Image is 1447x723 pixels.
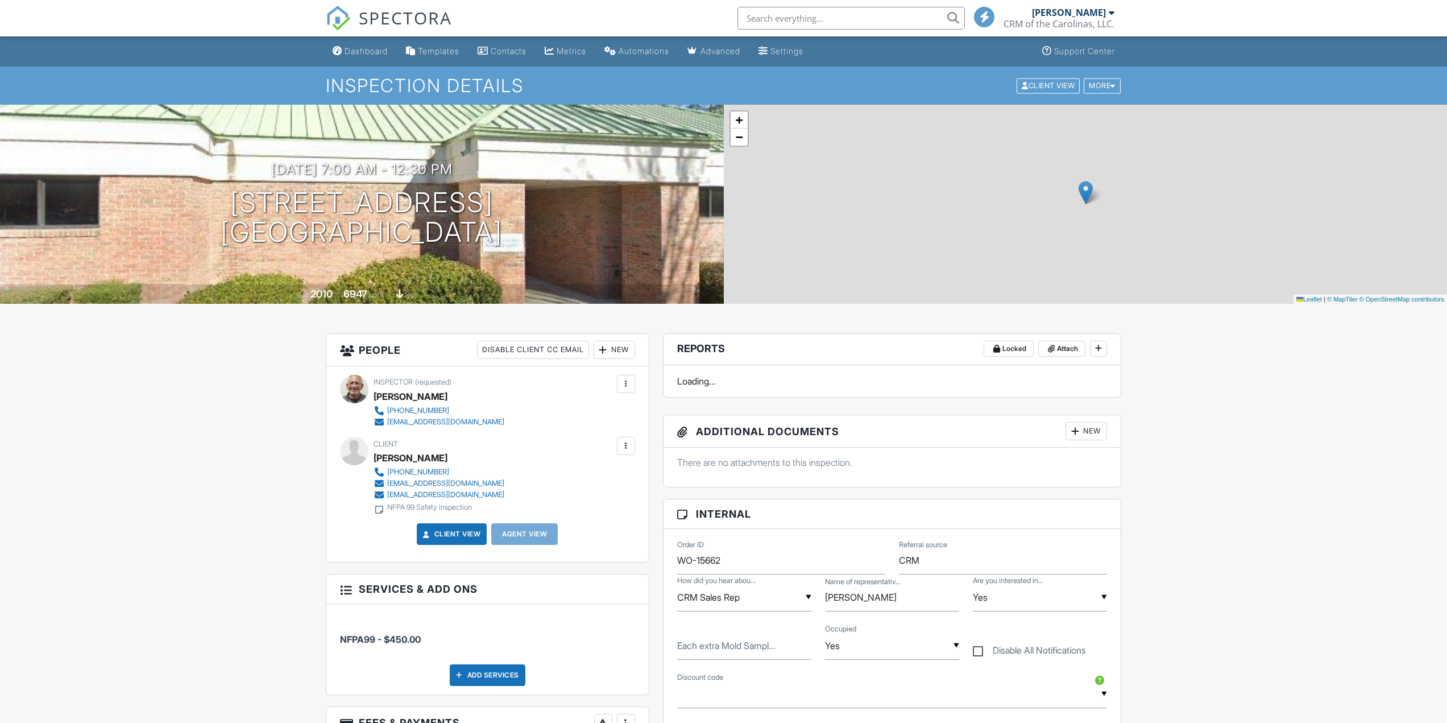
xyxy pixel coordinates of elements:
span: slab [405,291,418,299]
div: Templates [418,46,459,56]
input: Each extra Mold Sampling cartridge over 4 [677,632,811,660]
div: NFPA 99 Safety inspection [387,503,472,512]
a: Client View [1015,81,1083,89]
a: © MapTiler [1327,296,1358,303]
div: Disable Client CC Email [477,341,589,359]
div: 6947 [343,288,367,300]
span: sq. ft. [369,291,385,299]
a: © OpenStreetMap contributors [1359,296,1444,303]
a: Advanced [683,41,745,62]
div: [PHONE_NUMBER] [387,468,449,477]
a: Templates [401,41,464,62]
div: Settings [770,46,803,56]
h3: Services & Add ons [326,575,649,604]
a: Leaflet [1296,296,1322,303]
div: [EMAIL_ADDRESS][DOMAIN_NAME] [387,418,504,427]
div: Dashboard [345,46,388,56]
input: Name of representative, Agent or Website [825,584,959,612]
div: New [1065,422,1107,440]
a: SPECTORA [326,15,452,39]
h3: Internal [664,499,1121,529]
div: Automations [619,46,669,56]
h1: Inspection Details [326,76,1122,96]
span: − [735,130,743,144]
h1: [STREET_ADDRESS] [GEOGRAPHIC_DATA] [221,188,503,248]
a: Client View [421,528,481,540]
h3: Additional Documents [664,415,1121,448]
div: Support Center [1054,46,1115,56]
div: [PERSON_NAME] [374,449,447,466]
label: Order ID [677,540,704,550]
div: [PHONE_NUMBER] [387,406,449,415]
div: [PERSON_NAME] [374,388,447,405]
a: [PHONE_NUMBER] [374,466,504,478]
a: Contacts [473,41,531,62]
label: How did you hear about us? [677,576,756,586]
span: (requested) [415,378,451,386]
div: Add Services [450,664,525,686]
h3: [DATE] 7:00 am - 12:30 pm [271,162,453,177]
a: [EMAIL_ADDRESS][DOMAIN_NAME] [374,489,504,501]
div: CRM of the Carolinas, LLC. [1004,18,1114,30]
label: Occupied [825,624,856,634]
p: There are no attachments to this inspection. [677,456,1108,469]
label: Referral source [899,540,947,550]
div: Advanced [700,46,740,56]
div: New [594,341,635,359]
span: Client [374,440,398,448]
a: Support Center [1038,41,1120,62]
a: Zoom out [731,129,748,146]
div: More [1084,78,1121,93]
div: 2010 [310,288,333,300]
img: Marker [1079,181,1093,204]
div: Client View [1017,78,1080,93]
label: Each extra Mold Sampling cartridge over 4 [677,639,776,652]
label: Name of representative, Agent or Website [825,577,901,587]
li: Service: NFPA99 [340,613,635,655]
div: [EMAIL_ADDRESS][DOMAIN_NAME] [387,479,504,488]
a: [EMAIL_ADDRESS][DOMAIN_NAME] [374,416,504,428]
label: Disable All Notifications [973,645,1086,659]
a: [PHONE_NUMBER] [374,405,504,416]
a: Settings [754,41,808,62]
div: [EMAIL_ADDRESS][DOMAIN_NAME] [387,490,504,499]
a: Metrics [540,41,591,62]
label: Are you interested in repair costs? [973,576,1043,586]
div: [PERSON_NAME] [1032,7,1106,18]
div: Metrics [557,46,586,56]
div: Contacts [491,46,526,56]
a: Zoom in [731,111,748,129]
span: | [1324,296,1325,303]
input: Search everything... [737,7,965,30]
span: Inspector [374,378,413,386]
span: SPECTORA [359,6,452,30]
span: NFPA99 - $450.00 [340,634,421,645]
label: Discount code [677,672,723,683]
a: [EMAIL_ADDRESS][DOMAIN_NAME] [374,478,504,489]
span: Built [296,291,309,299]
h3: People [326,334,649,366]
a: Automations (Basic) [600,41,674,62]
img: The Best Home Inspection Software - Spectora [326,6,351,31]
a: Dashboard [328,41,392,62]
span: + [735,113,743,127]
